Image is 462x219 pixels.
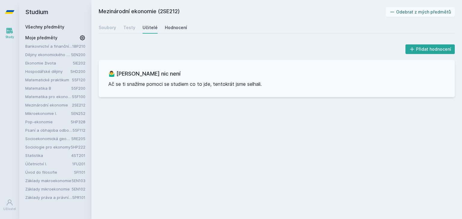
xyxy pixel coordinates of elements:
button: Přidat hodnocení [405,44,455,54]
a: Uživatel [1,196,18,214]
a: Testy [123,22,135,34]
a: Učitelé [143,22,158,34]
a: 5EN252 [71,111,85,116]
span: Moje předměty [25,35,57,41]
div: Soubory [99,25,116,31]
a: Hodnocení [165,22,187,34]
a: 1FU201 [72,161,85,166]
a: 2SE212 [72,103,85,107]
a: 5HD200 [70,69,85,74]
a: 5EN102 [72,187,85,191]
a: Socioekonomická geografie [25,136,71,142]
a: Základy makroekonomie [25,178,72,184]
a: Úvod do filosofie [25,169,74,175]
a: 5HP328 [71,119,85,124]
a: Dějiny ekonomického myšlení [25,52,71,58]
a: Matematika pro ekonomy (Matematika A) [25,94,72,100]
h2: Mezinárodní ekonomie (2SE212) [99,7,386,17]
div: Hodnocení [165,25,187,31]
a: Základy práva a právní nauky [25,194,72,200]
a: Bankovnictví a finanční instituce [25,43,72,49]
a: Matematické praktikum [25,77,72,83]
button: Odebrat z mých předmětů [386,7,455,17]
a: Psaní a obhajoba odborné práce [25,127,72,133]
a: Základy mikroekonomie [25,186,72,192]
a: 5RE205 [71,136,85,141]
div: Uživatel [3,207,16,211]
a: 4ST201 [71,153,85,158]
a: 5HP222 [71,145,85,149]
a: 55F200 [71,86,85,91]
a: Účetnictví I. [25,161,72,167]
a: Study [1,24,18,42]
div: Study [5,35,14,39]
a: 55F100 [72,94,85,99]
div: Učitelé [143,25,158,31]
a: 5EN103 [72,178,85,183]
a: Statistika [25,152,71,158]
a: 55F120 [72,77,85,82]
a: 5FI101 [74,170,85,175]
a: 55F112 [72,128,85,133]
a: Ekonomie života [25,60,73,66]
a: 5EN200 [71,52,85,57]
a: 1BP210 [72,44,85,49]
p: Ač se ti snažíme pomoci se studiem co to jde, tentokrát jsme selhali. [108,80,445,88]
a: Hospodářské dějiny [25,68,70,74]
a: Pop-ekonomie [25,119,71,125]
a: Všechny předměty [25,24,64,29]
a: Mikroekonomie I. [25,110,71,116]
a: 5IE202 [73,61,85,65]
div: Testy [123,25,135,31]
a: Soubory [99,22,116,34]
a: Matematika B [25,85,71,91]
a: Sociologie pro ekonomy [25,144,71,150]
a: Mezinárodní ekonomie [25,102,72,108]
h3: 🤷‍♂️ [PERSON_NAME] nic není [108,70,445,78]
a: 5PR101 [72,195,85,200]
